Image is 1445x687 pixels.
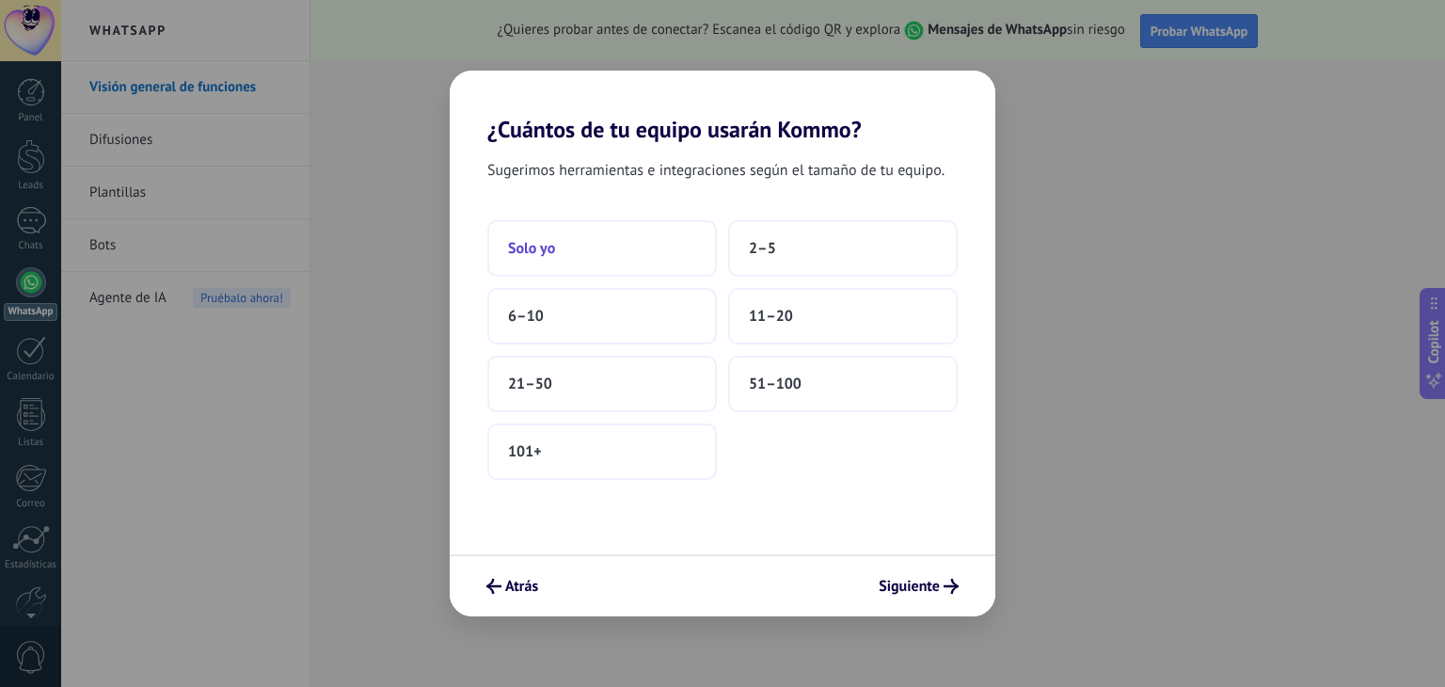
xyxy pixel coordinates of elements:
[749,375,802,393] span: 51–100
[749,239,776,258] span: 2–5
[505,580,538,593] span: Atrás
[487,158,945,183] span: Sugerimos herramientas e integraciones según el tamaño de tu equipo.
[508,239,555,258] span: Solo yo
[728,356,958,412] button: 51–100
[487,356,717,412] button: 21–50
[487,220,717,277] button: Solo yo
[508,375,552,393] span: 21–50
[870,570,967,602] button: Siguiente
[879,580,940,593] span: Siguiente
[728,288,958,344] button: 11–20
[450,71,995,143] h2: ¿Cuántos de tu equipo usarán Kommo?
[508,307,544,326] span: 6–10
[487,288,717,344] button: 6–10
[508,442,542,461] span: 101+
[749,307,793,326] span: 11–20
[487,423,717,480] button: 101+
[478,570,547,602] button: Atrás
[728,220,958,277] button: 2–5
